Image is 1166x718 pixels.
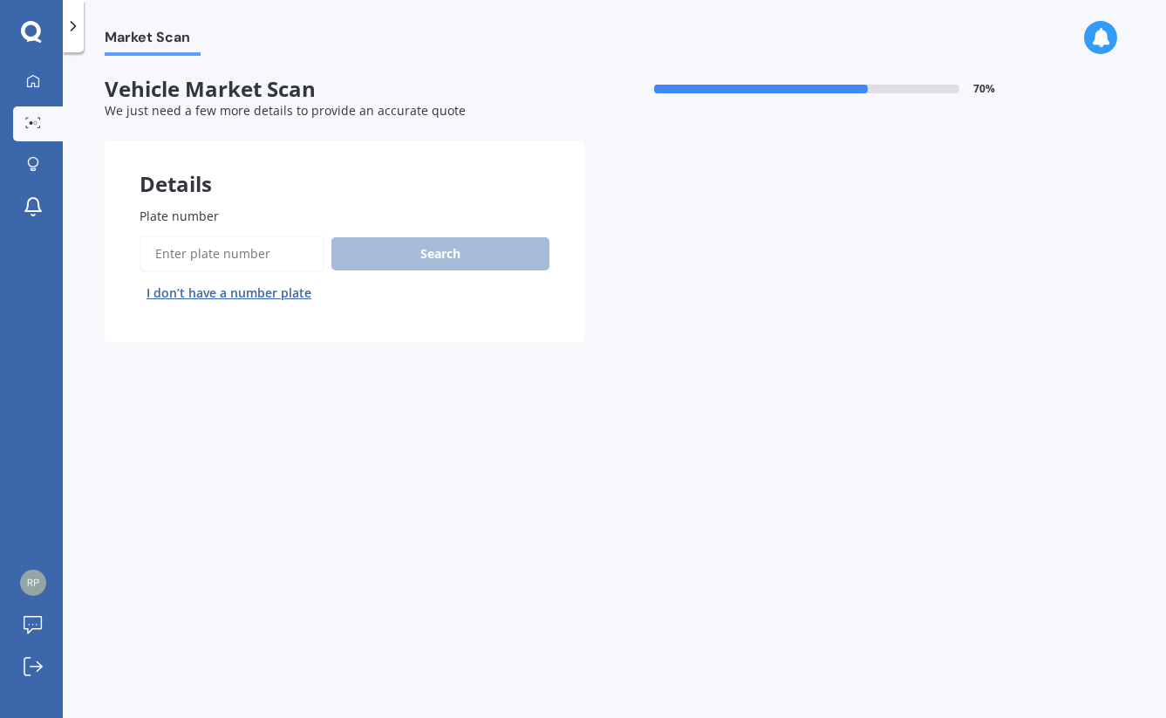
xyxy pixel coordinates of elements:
img: 515fe77210f2304388114b177279f1bf [20,570,46,596]
span: We just need a few more details to provide an accurate quote [105,102,466,119]
span: Market Scan [105,29,201,52]
button: I don’t have a number plate [140,279,318,307]
span: Plate number [140,208,219,224]
span: Vehicle Market Scan [105,77,584,102]
span: 70 % [973,83,995,95]
input: Enter plate number [140,236,324,272]
div: Details [105,140,584,193]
